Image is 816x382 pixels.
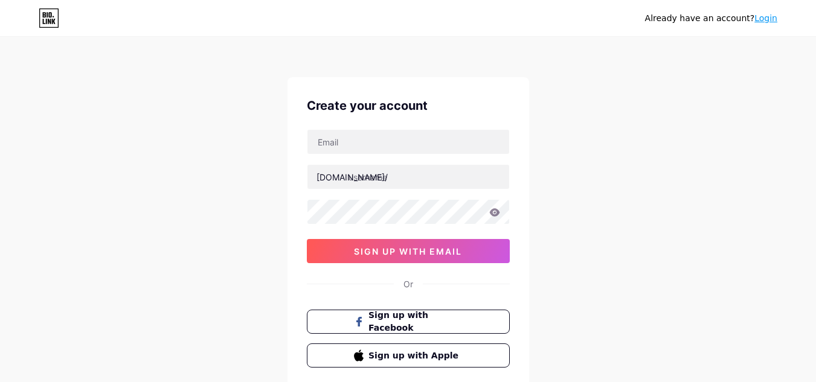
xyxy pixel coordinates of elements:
div: Already have an account? [645,12,777,25]
div: Or [403,278,413,290]
div: [DOMAIN_NAME]/ [316,171,388,183]
span: Sign up with Apple [368,349,462,362]
button: sign up with email [307,239,510,263]
input: Email [307,130,509,154]
button: Sign up with Apple [307,343,510,368]
input: username [307,165,509,189]
a: Login [754,13,777,23]
div: Create your account [307,97,510,115]
span: Sign up with Facebook [368,309,462,334]
span: sign up with email [354,246,462,256]
button: Sign up with Facebook [307,310,510,334]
